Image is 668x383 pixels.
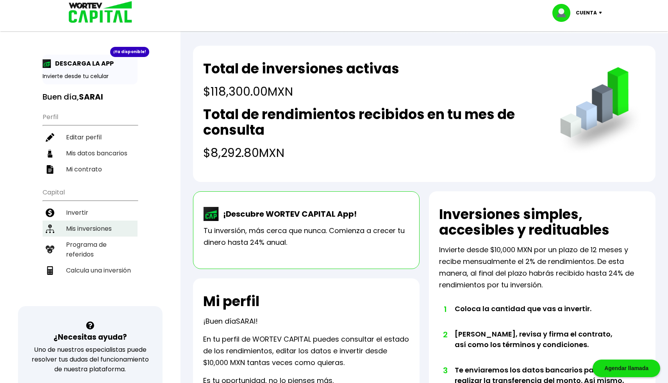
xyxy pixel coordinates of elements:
span: 3 [443,365,447,376]
a: Editar perfil [43,129,138,145]
a: Programa de referidos [43,237,138,262]
img: editar-icon.952d3147.svg [46,133,54,142]
p: DESCARGA LA APP [51,59,114,68]
img: contrato-icon.f2db500c.svg [46,165,54,174]
h4: $118,300.00 MXN [203,83,399,100]
a: Mis inversiones [43,221,138,237]
h4: $8,292.80 MXN [203,144,545,162]
ul: Perfil [43,108,138,177]
p: Uno de nuestros especialistas puede resolver tus dudas del funcionamiento de nuestra plataforma. [28,345,152,374]
span: 2 [443,329,447,340]
a: Mi contrato [43,161,138,177]
p: ¡Descubre WORTEV CAPITAL App! [219,208,357,220]
p: Invierte desde $10,000 MXN por un plazo de 12 meses y recibe mensualmente el 2% de rendimientos. ... [439,244,645,291]
p: Invierte desde tu celular [43,72,138,80]
a: Mis datos bancarios [43,145,138,161]
img: grafica.516fef24.png [557,67,645,156]
img: app-icon [43,59,51,68]
img: calculadora-icon.17d418c4.svg [46,266,54,275]
div: ¡Ya disponible! [110,47,149,57]
a: Calcula una inversión [43,262,138,278]
h2: Mi perfil [203,294,259,309]
ul: Capital [43,183,138,298]
h3: Buen día, [43,92,138,102]
span: SARAI [236,316,255,326]
p: ¡Buen día ! [203,315,258,327]
img: icon-down [597,12,607,14]
b: SARAI [79,91,103,102]
img: recomiendanos-icon.9b8e9327.svg [46,245,54,254]
img: wortev-capital-app-icon [204,207,219,221]
h2: Inversiones simples, accesibles y redituables [439,207,645,238]
p: En tu perfil de WORTEV CAPITAL puedes consultar el estado de los rendimientos, editar los datos e... [203,333,409,369]
img: invertir-icon.b3b967d7.svg [46,208,54,217]
h3: ¿Necesitas ayuda? [54,331,127,343]
li: [PERSON_NAME], revisa y firma el contrato, así como los términos y condiciones. [455,329,625,365]
p: Cuenta [576,7,597,19]
li: Coloca la cantidad que vas a invertir. [455,303,625,329]
img: datos-icon.10cf9172.svg [46,149,54,158]
img: profile-image [552,4,576,22]
h2: Total de inversiones activas [203,61,399,77]
span: 1 [443,303,447,315]
a: Invertir [43,205,138,221]
img: inversiones-icon.6695dc30.svg [46,224,54,233]
div: Agendar llamada [593,360,660,377]
h2: Total de rendimientos recibidos en tu mes de consulta [203,107,545,138]
p: Tu inversión, más cerca que nunca. Comienza a crecer tu dinero hasta 24% anual. [204,225,409,248]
